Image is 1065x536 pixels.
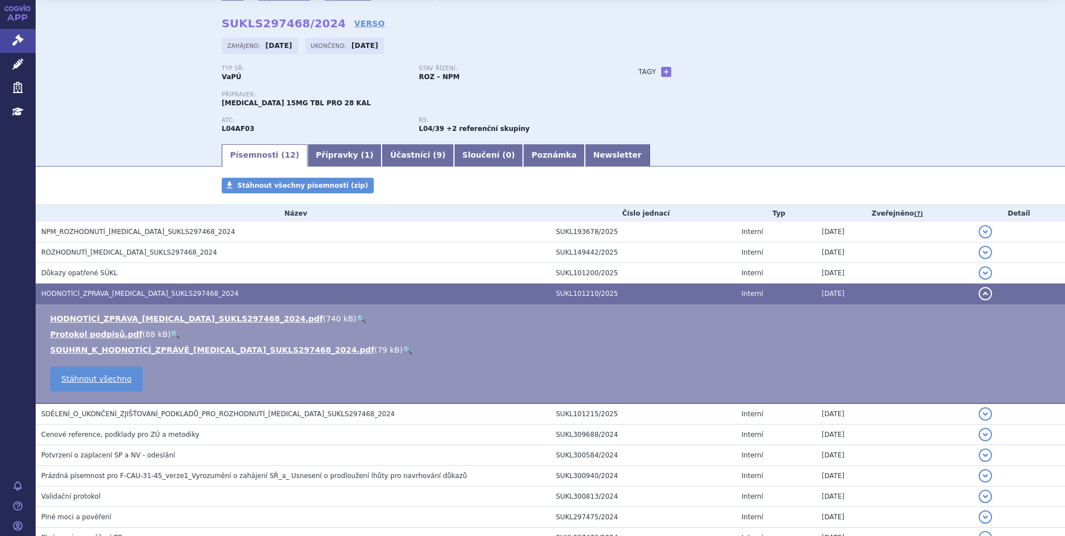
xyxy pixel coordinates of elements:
td: SUKL309688/2024 [550,425,736,445]
p: Stav řízení: [419,65,605,72]
span: HODNOTÍCÍ_ZPRÁVA_RINVOQ_SUKLS297468_2024 [41,290,239,298]
span: ROZHODNUTÍ_RINVOQ_SUKLS297468_2024 [41,248,217,256]
a: SOUHRN_K_HODNOTÍCÍ_ZPRÁVĚ_[MEDICAL_DATA]_SUKLS297468_2024.pdf [50,345,374,354]
a: Newsletter [585,144,650,167]
a: Stáhnout všechno [50,367,143,392]
span: Plné moci a pověření [41,513,111,521]
span: Interní [741,410,763,418]
span: Interní [741,472,763,480]
a: 🔍 [403,345,412,354]
button: detail [979,449,992,462]
span: Interní [741,290,763,298]
span: [MEDICAL_DATA] 15MG TBL PRO 28 KAL [222,99,371,107]
td: SUKL297475/2024 [550,507,736,528]
a: Stáhnout všechny písemnosti (zip) [222,178,374,193]
span: Ukončeno: [311,41,349,50]
td: [DATE] [816,425,973,445]
th: Název [36,205,550,222]
span: Interní [741,451,763,459]
strong: [DATE] [351,42,378,50]
span: Interní [741,431,763,438]
span: Cenové reference, podklady pro ZÚ a metodiky [41,431,199,438]
h3: Tagy [638,65,656,79]
li: ( ) [50,329,1054,340]
td: SUKL101215/2025 [550,403,736,425]
a: Přípravky (1) [307,144,382,167]
td: [DATE] [816,403,973,425]
a: Účastníci (9) [382,144,453,167]
span: 88 kB [145,330,168,339]
p: Typ SŘ: [222,65,408,72]
th: Zveřejněno [816,205,973,222]
td: [DATE] [816,486,973,507]
strong: inhibitory JAK k terapii revmatoidní artritidy [419,125,444,133]
a: 🔍 [170,330,180,339]
a: 🔍 [356,314,366,323]
td: [DATE] [816,507,973,528]
button: detail [979,246,992,259]
button: detail [979,266,992,280]
button: detail [979,510,992,524]
span: 79 kB [377,345,399,354]
span: 0 [506,150,511,159]
span: Validační protokol [41,493,101,500]
th: Číslo jednací [550,205,736,222]
p: ATC: [222,117,408,124]
span: Zahájeno: [227,41,262,50]
td: [DATE] [816,466,973,486]
strong: +2 referenční skupiny [447,125,530,133]
span: SDĚLENÍ_O_UKONČENÍ_ZJIŠŤOVÁNÍ_PODKLADŮ_PRO_ROZHODNUTÍ_RINVOQ_SUKLS297468_2024 [41,410,395,418]
th: Detail [973,205,1065,222]
span: Stáhnout všechny písemnosti (zip) [237,182,368,189]
span: Interní [741,493,763,500]
button: detail [979,490,992,503]
td: [DATE] [816,263,973,284]
td: SUKL300584/2024 [550,445,736,466]
a: HODNOTÍCÍ_ZPRÁVA_[MEDICAL_DATA]_SUKLS297468_2024.pdf [50,314,323,323]
span: Prázdná písemnost pro F-CAU-31-45_verze1_Vyrozumění o zahájení SŘ_a_ Usnesení o prodloužení lhůty... [41,472,467,480]
td: SUKL101200/2025 [550,263,736,284]
td: SUKL193678/2025 [550,222,736,242]
strong: UPADACITINIB [222,125,255,133]
span: Interní [741,269,763,277]
td: [DATE] [816,284,973,304]
span: 12 [285,150,295,159]
li: ( ) [50,344,1054,355]
span: Interní [741,228,763,236]
button: detail [979,469,992,483]
span: Interní [741,513,763,521]
strong: SUKLS297468/2024 [222,17,346,30]
span: Potvrzení o zaplacení SP a NV - odeslání [41,451,175,459]
a: VERSO [354,18,385,29]
td: [DATE] [816,242,973,263]
strong: ROZ – NPM [419,73,460,81]
li: ( ) [50,313,1054,324]
td: [DATE] [816,445,973,466]
p: RS: [419,117,605,124]
td: SUKL101210/2025 [550,284,736,304]
a: Protokol podpisů.pdf [50,330,143,339]
a: + [661,67,671,77]
span: NPM_ROZHODNUTÍ_RINVOQ_SUKLS297468_2024 [41,228,235,236]
span: 1 [364,150,370,159]
a: Sloučení (0) [454,144,523,167]
a: Písemnosti (12) [222,144,307,167]
strong: VaPÚ [222,73,241,81]
button: detail [979,225,992,238]
td: SUKL300940/2024 [550,466,736,486]
span: 740 kB [326,314,353,323]
button: detail [979,287,992,300]
abbr: (?) [914,210,923,218]
a: Poznámka [523,144,585,167]
span: Interní [741,248,763,256]
th: Typ [736,205,816,222]
strong: [DATE] [266,42,292,50]
p: Přípravek: [222,91,616,98]
button: detail [979,428,992,441]
td: SUKL149442/2025 [550,242,736,263]
span: Důkazy opatřené SÚKL [41,269,118,277]
span: 9 [437,150,442,159]
td: [DATE] [816,222,973,242]
td: SUKL300813/2024 [550,486,736,507]
button: detail [979,407,992,421]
